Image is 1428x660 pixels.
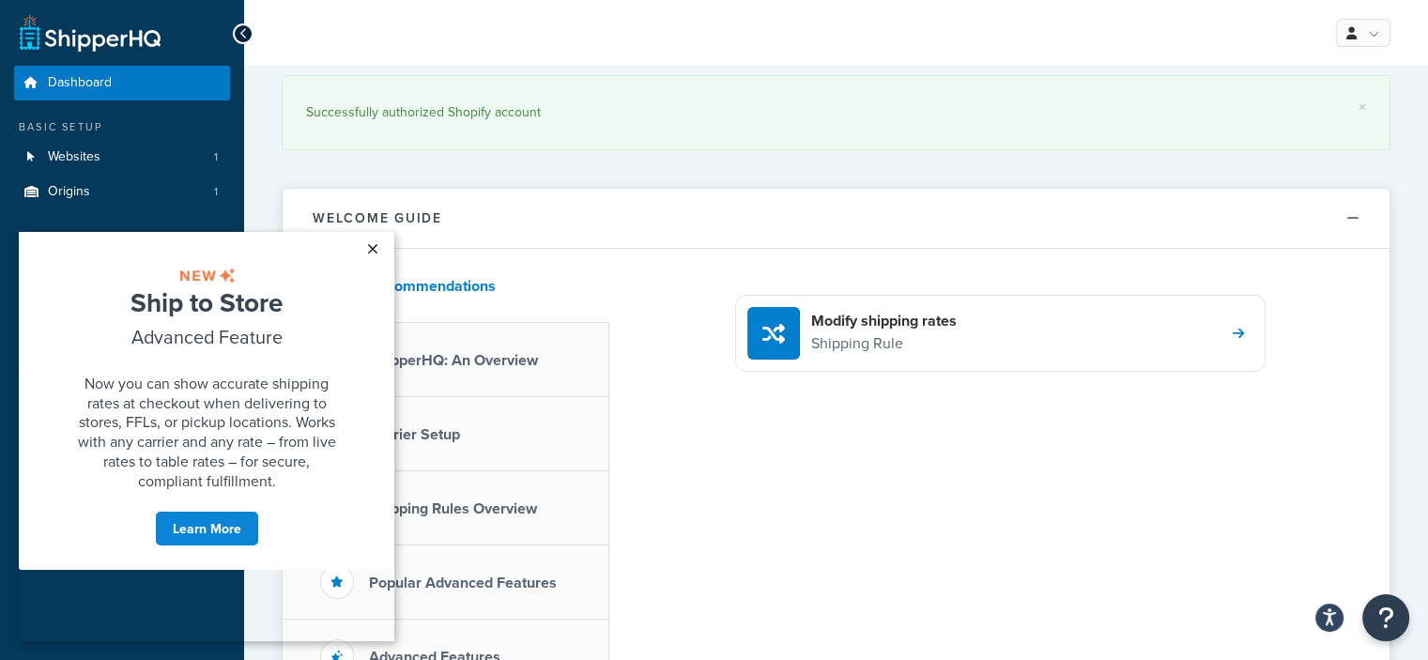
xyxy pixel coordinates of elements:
[313,211,442,225] h2: Welcome Guide
[369,575,557,591] h3: Popular Advanced Features
[214,149,218,165] span: 1
[369,278,496,295] h3: Recommendations
[48,184,90,200] span: Origins
[14,228,230,244] div: Manage Shipping
[811,311,957,331] h4: Modify shipping rates
[306,100,1366,126] div: Successfully authorized Shopify account
[59,141,317,259] span: Now you can show accurate shipping rates at checkout when delivering to stores, FFLs, or pickup l...
[811,331,957,356] p: Shipping Rule
[14,140,230,175] li: Websites
[14,175,230,209] a: Origins1
[14,175,230,209] li: Origins
[214,184,218,200] span: 1
[14,119,230,135] div: Basic Setup
[48,75,112,91] span: Dashboard
[48,149,100,165] span: Websites
[14,320,230,355] a: Advanced Features3
[136,279,240,315] a: Learn More
[14,388,230,404] div: Resources
[113,91,264,118] span: Advanced Feature
[14,443,230,477] a: Marketplace
[283,189,1390,249] button: Welcome Guide
[14,249,230,284] a: Carriers
[14,513,230,546] a: Help Docs
[14,66,230,100] a: Dashboard
[14,140,230,175] a: Websites1
[369,500,537,517] h3: Shipping Rules Overview
[14,408,230,442] a: Test Your Rates
[369,352,538,369] h3: ShipperHQ: An Overview
[1362,594,1409,641] button: Open Resource Center
[14,284,230,319] a: Shipping Rules
[369,426,460,443] h3: Carrier Setup
[1359,100,1366,115] a: ×
[14,478,230,512] a: Analytics
[112,52,264,89] span: Ship to Store
[14,320,230,355] li: Advanced Features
